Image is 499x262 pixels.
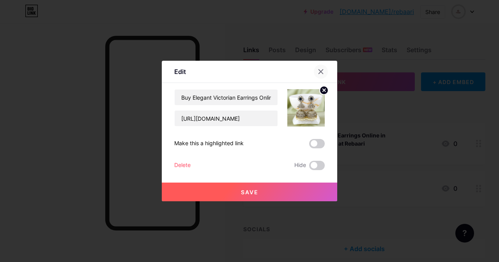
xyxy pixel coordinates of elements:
[241,189,258,195] span: Save
[175,90,278,105] input: Title
[294,161,306,170] span: Hide
[287,89,325,127] img: link_thumbnail
[174,67,186,76] div: Edit
[174,161,191,170] div: Delete
[175,111,278,126] input: URL
[174,139,244,148] div: Make this a highlighted link
[162,183,337,201] button: Save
